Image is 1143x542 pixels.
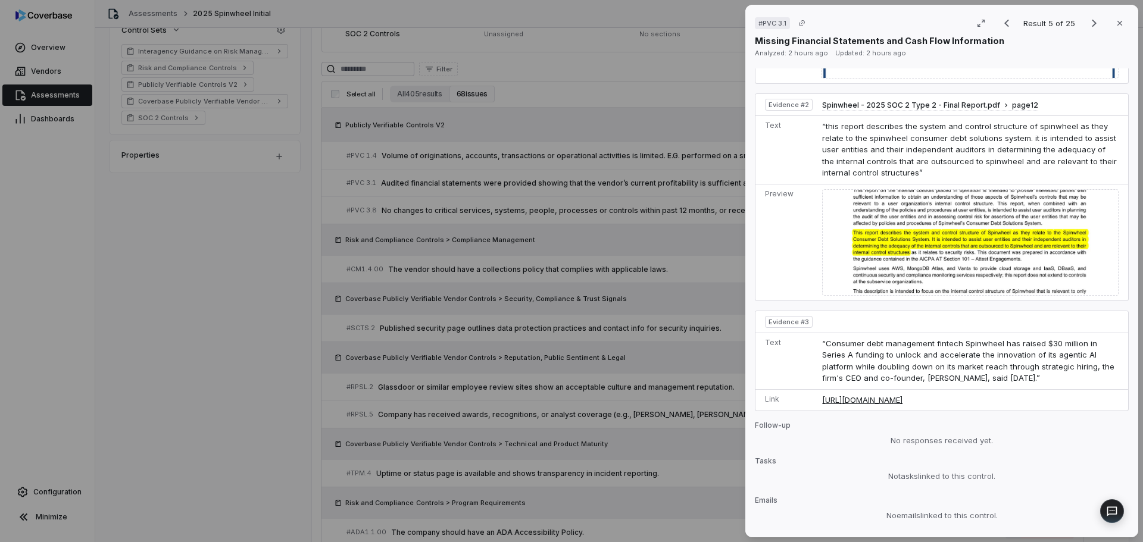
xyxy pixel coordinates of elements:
[769,317,809,327] span: Evidence # 3
[1082,16,1106,30] button: Next result
[755,389,817,411] td: Link
[755,333,817,389] td: Text
[755,496,1129,510] p: Emails
[822,101,1000,110] span: Spinwheel - 2025 SOC 2 Type 2 - Final Report.pdf
[758,18,786,28] span: # PVC 3.1
[886,510,998,521] span: No emails linked to this control.
[1023,17,1078,30] p: Result 5 of 25
[791,12,813,34] button: Copy link
[822,121,1117,177] span: “this report describes the system and control structure of spinwheel as they relate to the spinwh...
[1012,101,1038,110] span: page 12
[822,101,1038,111] button: Spinwheel - 2025 SOC 2 Type 2 - Final Report.pdfpage12
[755,421,1129,435] p: Follow-up
[835,49,906,57] span: Updated: 2 hours ago
[755,116,817,184] td: Text
[822,189,1119,296] img: ddd0978a8a7946649baf8c17791a6b89_original.jpg_w1200.jpg
[822,339,1114,383] span: “Consumer debt management fintech Spinwheel has raised $30 million in Series A funding to unlock ...
[822,394,1119,406] a: [URL][DOMAIN_NAME]
[769,100,809,109] span: Evidence # 2
[755,435,1129,447] div: No responses received yet.
[755,49,828,57] span: Analyzed: 2 hours ago
[755,35,1004,47] p: Missing Financial Statements and Cash Flow Information
[888,471,995,481] span: No tasks linked to this control.
[755,456,1129,471] p: Tasks
[755,184,817,300] td: Preview
[995,16,1019,30] button: Previous result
